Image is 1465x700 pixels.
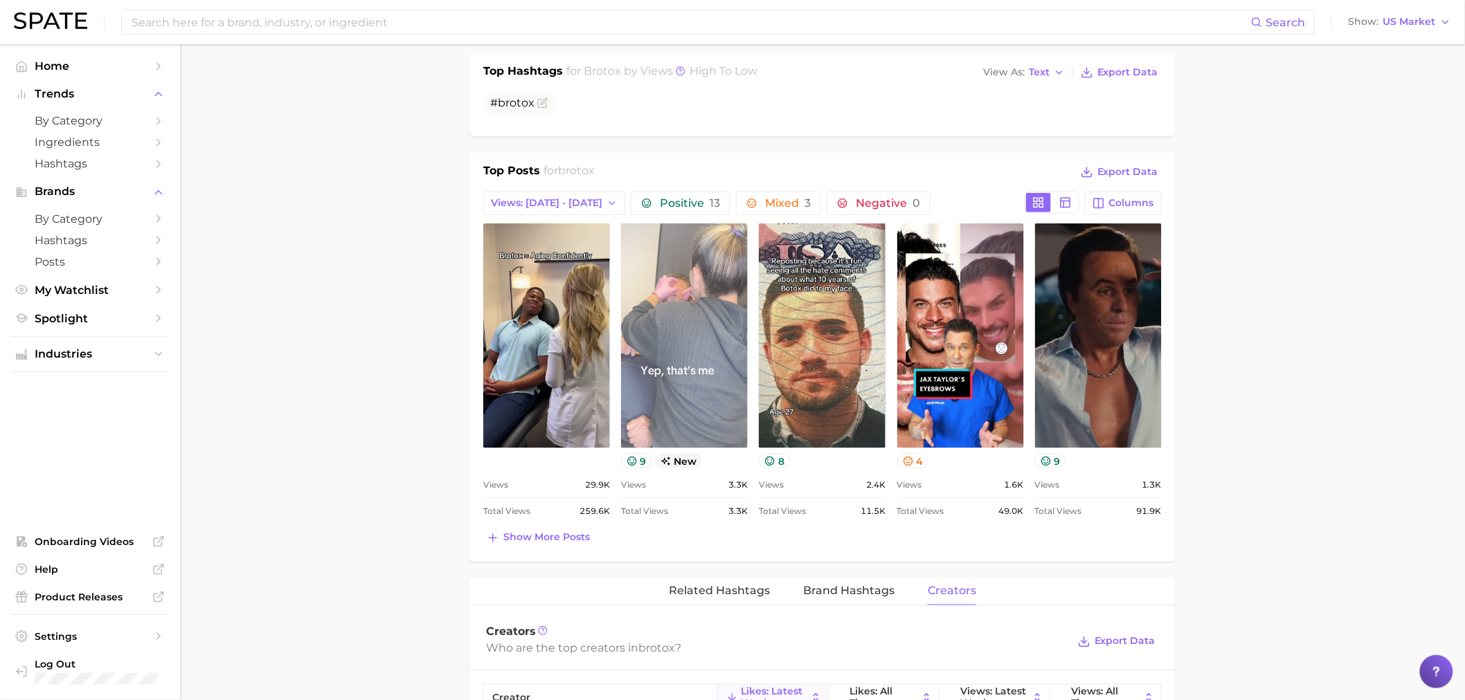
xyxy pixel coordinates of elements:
span: US Market [1383,18,1436,26]
span: Help [35,563,145,575]
a: Help [11,559,169,580]
span: Creators [486,625,536,638]
span: Hashtags [35,234,145,247]
span: Views [1035,477,1060,493]
button: 9 [1035,454,1066,468]
span: Onboarding Videos [35,535,145,548]
span: Export Data [1097,66,1158,78]
span: Related Hashtags [669,585,770,598]
span: by Category [35,212,145,225]
a: Home [11,55,169,77]
h2: for [544,163,595,183]
a: Hashtags [11,153,169,174]
span: brotox [559,164,595,177]
span: Product Releases [35,591,145,603]
button: 4 [897,454,929,468]
span: Total Views [1035,504,1082,520]
h1: Top Hashtags [483,63,563,82]
span: Views [621,477,646,493]
button: Views: [DATE] - [DATE] [483,192,625,215]
span: My Watchlist [35,284,145,297]
span: Views [483,477,508,493]
span: 1.3k [1142,477,1162,493]
button: 8 [759,454,790,468]
span: Industries [35,348,145,360]
span: 91.9k [1137,504,1162,520]
a: Onboarding Videos [11,531,169,552]
a: Posts [11,251,169,273]
a: Settings [11,626,169,647]
span: 29.9k [585,477,610,493]
span: 2.4k [867,477,886,493]
h2: for by Views [567,63,758,82]
span: 3.3k [728,504,748,520]
button: 9 [621,454,652,468]
span: View As [983,68,1025,76]
button: View AsText [980,64,1068,82]
span: Show [1349,18,1379,26]
img: SPATE [14,12,87,29]
span: Export Data [1097,166,1158,178]
span: Home [35,59,145,73]
input: Search here for a brand, industry, or ingredient [130,10,1251,34]
h1: Top Posts [483,163,540,183]
span: Views [759,477,784,493]
span: Views [897,477,922,493]
button: Export Data [1075,632,1159,652]
button: Flag as miscategorized or irrelevant [537,98,548,109]
a: Ingredients [11,131,169,153]
span: 11.5k [861,504,886,520]
span: Negative [856,198,920,209]
button: Show more posts [483,528,593,548]
span: 49.0k [999,504,1024,520]
a: by Category [11,208,169,230]
span: brotox [498,96,534,109]
span: Positive [660,198,720,209]
span: # [490,96,534,109]
a: Log out. Currently logged in with e-mail danielle.gonzalez@loreal.com. [11,654,169,689]
span: Mixed [765,198,811,209]
span: Ingredients [35,136,145,149]
button: Columns [1085,192,1162,215]
span: 1.6k [1005,477,1024,493]
span: 0 [913,196,920,210]
button: Brands [11,181,169,202]
span: Total Views [897,504,944,520]
span: 3.3k [728,477,748,493]
span: 13 [710,196,720,210]
span: new [655,454,703,468]
button: Export Data [1077,163,1162,182]
span: Log Out [35,658,179,670]
span: Show more posts [503,532,590,544]
span: Settings [35,630,145,643]
span: brotox [638,642,675,655]
button: Trends [11,84,169,104]
span: Total Views [483,504,530,520]
span: by Category [35,114,145,127]
button: ShowUS Market [1345,13,1455,31]
span: Columns [1109,197,1154,209]
span: Hashtags [35,157,145,170]
span: Total Views [759,504,806,520]
span: Posts [35,255,145,268]
span: Export Data [1095,636,1156,647]
a: Spotlight [11,308,169,329]
button: Industries [11,344,169,365]
a: Product Releases [11,587,169,607]
span: 3 [805,196,811,210]
span: high to low [690,64,758,77]
button: Export Data [1077,63,1162,82]
span: Search [1266,16,1306,29]
a: Hashtags [11,230,169,251]
span: Views: [DATE] - [DATE] [491,197,602,209]
span: Spotlight [35,312,145,325]
span: Brands [35,185,145,198]
a: My Watchlist [11,279,169,301]
span: Trends [35,88,145,100]
span: Text [1029,68,1050,76]
div: Who are the top creators in ? [486,639,1068,658]
span: brotox [584,64,622,77]
span: Total Views [621,504,668,520]
a: by Category [11,110,169,131]
span: Brand Hashtags [803,585,895,598]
